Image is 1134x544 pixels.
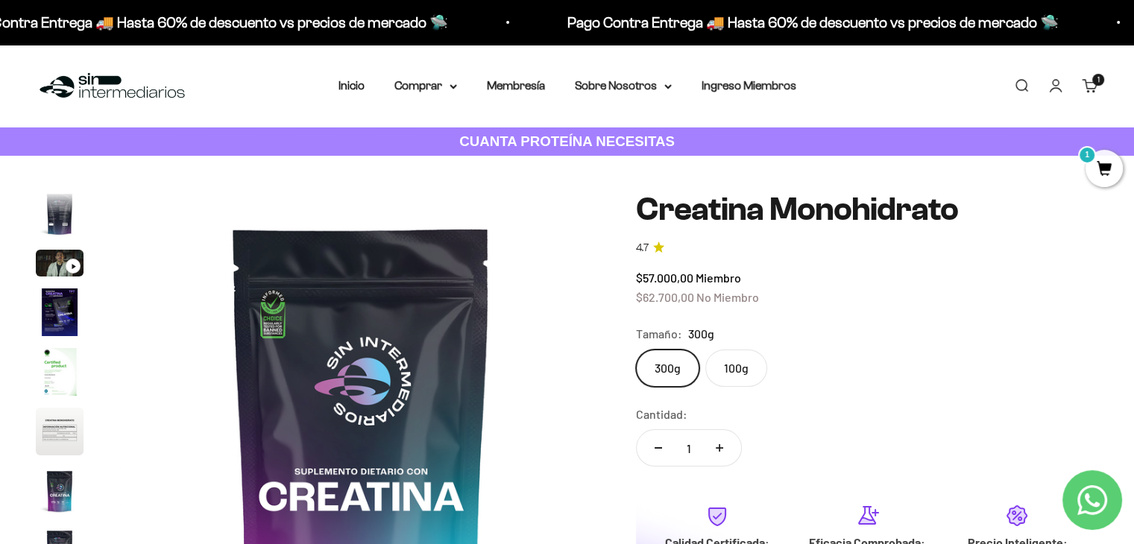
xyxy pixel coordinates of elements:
[36,190,84,238] img: Creatina Monohidrato
[698,430,741,466] button: Aumentar cantidad
[36,348,84,400] button: Ir al artículo 5
[636,290,694,304] span: $62.700,00
[567,10,1059,34] p: Pago Contra Entrega 🚚 Hasta 60% de descuento vs precios de mercado 🛸
[636,324,682,344] legend: Tamaño:
[575,76,672,95] summary: Sobre Nosotros
[338,79,365,92] a: Inicio
[36,250,84,281] button: Ir al artículo 3
[394,76,457,95] summary: Comprar
[1086,162,1123,178] a: 1
[36,288,84,341] button: Ir al artículo 4
[696,271,741,285] span: Miembro
[636,240,649,256] span: 4.7
[1097,76,1100,83] span: 1
[636,271,693,285] span: $57.000,00
[36,190,84,242] button: Ir al artículo 2
[36,467,84,519] button: Ir al artículo 7
[459,133,675,149] strong: CUANTA PROTEÍNA NECESITAS
[36,408,84,455] img: Creatina Monohidrato
[637,430,680,466] button: Reducir cantidad
[36,288,84,336] img: Creatina Monohidrato
[702,79,796,92] a: Ingreso Miembros
[688,324,714,344] span: 300g
[36,467,84,515] img: Creatina Monohidrato
[636,192,1098,227] h1: Creatina Monohidrato
[636,240,1098,256] a: 4.74.7 de 5.0 estrellas
[36,348,84,396] img: Creatina Monohidrato
[487,79,545,92] a: Membresía
[636,405,687,424] label: Cantidad:
[1078,146,1096,164] mark: 1
[696,290,759,304] span: No Miembro
[36,408,84,460] button: Ir al artículo 6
